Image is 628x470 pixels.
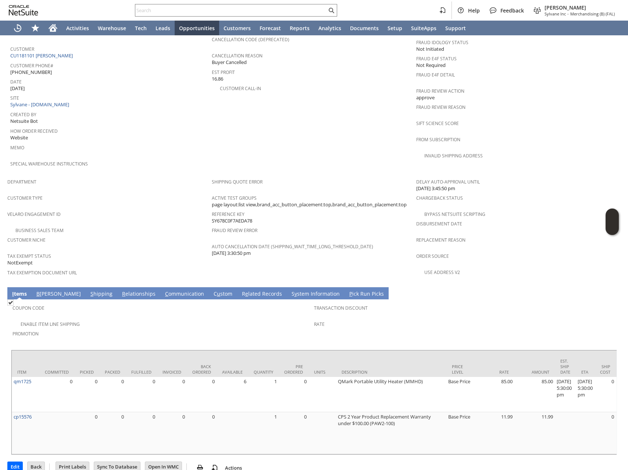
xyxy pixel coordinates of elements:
a: Relationships [120,290,157,298]
a: Promotion [13,331,39,337]
span: [PHONE_NUMBER] [10,69,52,76]
a: Opportunities [175,21,219,35]
a: Leads [151,21,175,35]
span: C [165,290,168,297]
a: Customer Type [7,195,43,201]
a: Est Profit [212,69,235,75]
a: How Order Received [10,128,58,134]
a: cp15576 [14,413,32,420]
td: [DATE] 5:30:00 pm [555,377,576,412]
span: Customers [224,25,251,32]
a: Cancellation Code (deprecated) [212,36,289,43]
a: Active Test Groups [212,195,257,201]
a: Business Sales Team [15,227,64,234]
span: Opportunities [179,25,215,32]
a: Customer Phone# [10,63,53,69]
a: Customers [219,21,255,35]
a: Analytics [314,21,346,35]
svg: Recent Records [13,24,22,32]
td: 0 [595,377,616,412]
span: Netsuite Bot [10,118,38,125]
div: Item [17,369,34,375]
span: Sylvane Inc [545,11,566,17]
td: 0 [126,377,157,412]
svg: Shortcuts [31,24,40,32]
span: Reports [290,25,310,32]
td: 0 [595,412,616,454]
td: 6 [217,377,248,412]
a: Warehouse [93,21,131,35]
span: page layout:list view,brand_acc_button_placement:top,brand_acc_button_placement:top [212,201,407,208]
a: Site [10,95,19,101]
a: Reference Key [212,211,245,217]
td: 0 [157,377,187,412]
a: Related Records [240,290,284,298]
a: Pick Run Picks [347,290,386,298]
td: 0 [279,377,308,412]
a: Tax Exempt Status [7,253,51,259]
span: y [295,290,297,297]
a: Sift Science Score [416,120,459,127]
td: 1 [248,412,279,454]
span: Not Initiated [416,46,444,53]
span: [DATE] 3:45:50 pm [416,185,455,192]
a: Special Warehouse Instructions [10,161,88,167]
a: Tax Exemption Document URL [7,270,77,276]
div: Picked [80,369,94,375]
a: Fraud Review Reason [416,104,465,110]
span: Oracle Guided Learning Widget. To move around, please hold and drag [606,222,619,235]
span: 16.86 [212,75,223,82]
span: S [90,290,93,297]
a: Fraud E4F Detail [416,72,455,78]
div: Quantity [254,369,273,375]
td: 0 [39,377,74,412]
a: SuiteApps [407,21,441,35]
a: Order Source [416,253,449,259]
a: Bypass NetSuite Scripting [424,211,485,217]
div: Amount [520,369,549,375]
span: approve [416,94,435,101]
span: Setup [388,25,402,32]
span: Help [468,7,480,14]
a: Custom [212,290,234,298]
span: Not Required [416,62,446,69]
span: Merchandising (B) (FAL) [570,11,615,17]
a: Fraud Review Action [416,88,464,94]
span: - [567,11,569,17]
span: P [349,290,352,297]
span: R [122,290,125,297]
a: Chargeback Status [416,195,463,201]
a: Setup [383,21,407,35]
span: SY678C0F7AEDA78 [212,217,252,224]
a: Customer Call-in [220,85,261,92]
input: Search [135,6,327,15]
td: 11.99 [514,412,555,454]
a: Fraud E4F Status [416,56,457,62]
div: Description [342,369,441,375]
span: Forecast [260,25,281,32]
a: From Subscription [416,136,460,143]
td: 0 [74,377,99,412]
a: Sylvane - [DOMAIN_NAME] [10,101,71,108]
span: NotExempt [7,259,33,266]
a: Replacement reason [416,237,465,243]
span: [PERSON_NAME] [545,4,615,11]
div: Price Level [452,364,468,375]
a: Unrolled view on [607,289,616,298]
div: Fulfilled [131,369,151,375]
td: 0 [99,412,126,454]
span: Buyer Cancelled [212,59,247,66]
svg: Search [327,6,336,15]
span: B [36,290,40,297]
svg: Home [49,24,57,32]
td: 0 [187,412,217,454]
td: 0 [126,412,157,454]
td: 0 [74,412,99,454]
div: Ship Cost [600,364,610,375]
a: Customer [10,46,34,52]
td: 0 [99,377,126,412]
a: Coupon Code [13,305,44,311]
div: Pre Ordered [284,364,303,375]
span: Tech [135,25,147,32]
div: Committed [45,369,69,375]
